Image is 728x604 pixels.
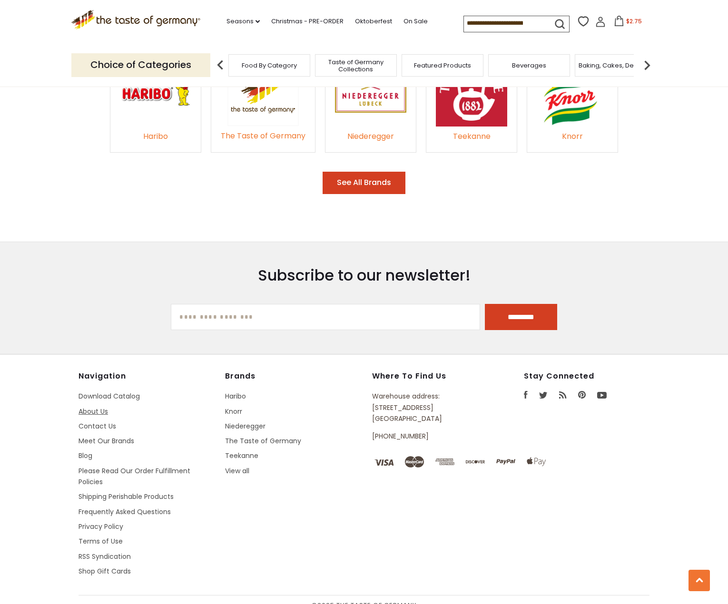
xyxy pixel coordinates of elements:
[79,451,92,460] a: Blog
[242,62,297,69] a: Food By Category
[79,492,174,501] a: Shipping Perishable Products
[512,62,546,69] a: Beverages
[335,130,406,143] div: Niederegger
[225,421,266,431] a: Niederegger
[79,536,123,546] a: Terms of Use
[79,507,171,516] a: Frequently Asked Questions
[79,421,116,431] a: Contact Us
[626,17,642,25] span: $2.75
[79,407,108,416] a: About Us
[608,16,648,30] button: $2.75
[271,16,344,27] a: Christmas - PRE-ORDER
[79,371,216,381] h4: Navigation
[79,466,190,487] a: Please Read Our Order Fulfillment Policies
[120,119,191,143] a: Haribo
[638,56,657,75] img: next arrow
[537,55,608,127] img: Knorr
[323,172,405,194] button: See All Brands
[79,566,131,576] a: Shop Gift Cards
[372,431,481,442] p: [PHONE_NUMBER]
[79,391,140,401] a: Download Catalog
[225,451,258,460] a: Teekanne
[403,16,428,27] a: On Sale
[171,266,557,285] h3: Subscribe to our newsletter!
[537,130,608,143] div: Knorr
[221,130,305,143] div: The Taste of Germany
[225,371,362,381] h4: Brands
[414,62,471,69] a: Featured Products
[524,371,649,381] h4: Stay Connected
[71,53,210,77] p: Choice of Categories
[372,391,481,424] p: Warehouse address: [STREET_ADDRESS] [GEOGRAPHIC_DATA]
[227,55,299,126] img: The Taste of Germany
[226,16,260,27] a: Seasons
[221,118,305,143] a: The Taste of Germany
[436,130,507,143] div: Teekanne
[436,55,507,127] img: Teekanne
[225,436,301,446] a: The Taste of Germany
[225,466,249,476] a: View all
[225,391,246,401] a: Haribo
[79,552,131,561] a: RSS Syndication
[335,55,406,127] img: Niederegger
[579,62,652,69] a: Baking, Cakes, Desserts
[335,119,406,143] a: Niederegger
[318,58,394,73] a: Taste of Germany Collections
[372,371,481,381] h4: Where to find us
[120,55,191,127] img: Haribo
[120,130,191,143] div: Haribo
[537,119,608,143] a: Knorr
[79,522,123,531] a: Privacy Policy
[436,119,507,143] a: Teekanne
[355,16,392,27] a: Oktoberfest
[225,407,242,416] a: Knorr
[79,436,134,446] a: Meet Our Brands
[211,56,230,75] img: previous arrow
